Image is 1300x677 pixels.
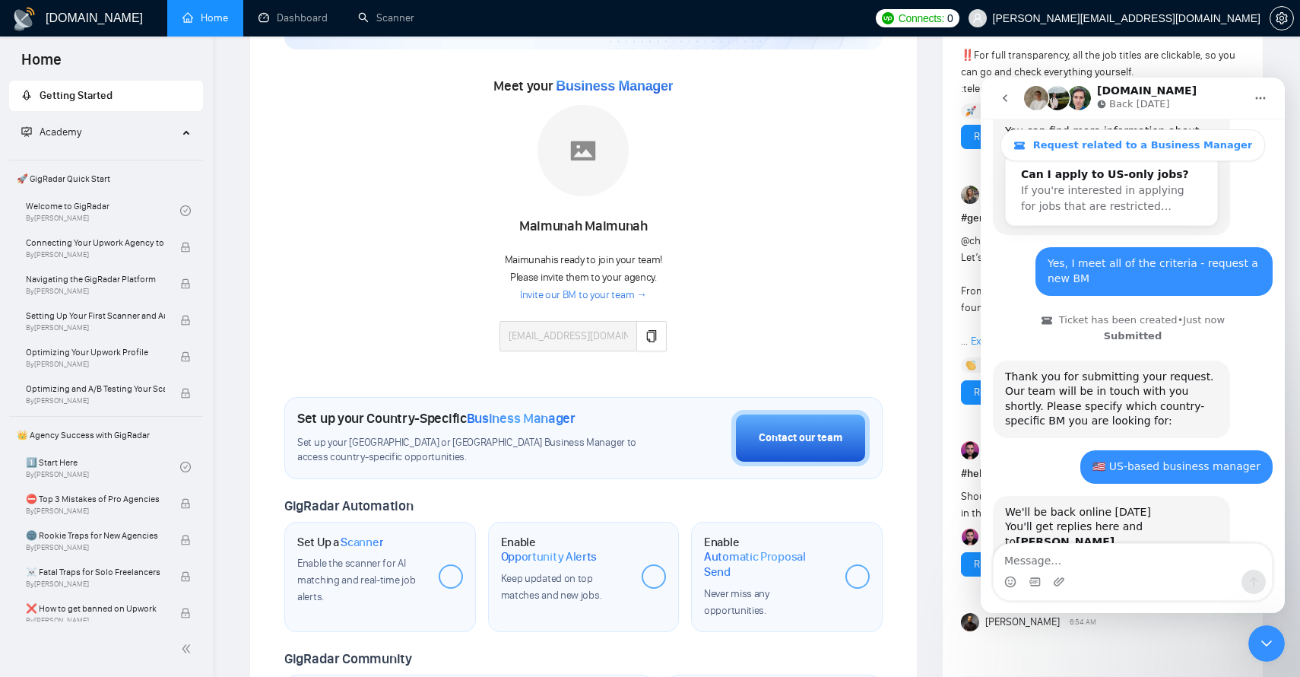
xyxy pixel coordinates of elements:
[961,49,974,62] span: ‼️
[501,572,602,602] span: Keep updated on top matches and new jobs.
[297,436,641,465] span: Set up your [GEOGRAPHIC_DATA] or [GEOGRAPHIC_DATA] Business Manager to access country-specific op...
[961,613,979,631] img: Bikon Kumar Das
[26,396,165,405] span: By [PERSON_NAME]
[704,587,769,617] span: Never miss any opportunities.
[882,12,894,24] img: upwork-logo.png
[180,608,191,618] span: lock
[180,498,191,509] span: lock
[180,242,191,253] span: lock
[11,164,201,194] span: 🚀 GigRadar Quick Start
[961,125,1011,149] button: Reply
[9,81,203,111] li: Getting Started
[981,78,1285,613] iframe: Intercom live chat
[358,11,414,24] a: searchScanner
[26,580,165,589] span: By [PERSON_NAME]
[972,13,983,24] span: user
[505,253,663,266] span: Maimunah is ready to join your team!
[961,210,1245,227] h1: # general
[180,462,191,472] span: check-circle
[180,351,191,362] span: lock
[1270,12,1293,24] span: setting
[467,410,575,427] span: Business Manager
[40,126,81,138] span: Academy
[297,557,415,603] span: Enable the scanner for AI matching and real-time job alerts.
[947,10,953,27] span: 0
[1270,6,1294,30] button: setting
[636,321,667,351] button: copy
[182,11,228,24] a: homeHome
[21,126,32,137] span: fund-projection-screen
[1270,12,1294,24] a: setting
[899,10,944,27] span: Connects:
[974,384,998,401] a: Reply
[9,49,74,81] span: Home
[962,529,978,545] img: Rodrigo Nask
[180,571,191,582] span: lock
[180,315,191,326] span: lock
[284,497,413,514] span: GigRadar Automation
[180,205,191,216] span: check-circle
[297,410,575,427] h1: Set up your Country-Specific
[961,466,1245,482] h1: # help-channel
[26,235,165,250] span: Connecting Your Upwork Agency to GigRadar
[974,556,998,573] a: Reply
[704,549,833,579] span: Automatic Proposal Send
[181,641,196,656] span: double-left
[645,330,658,342] span: copy
[21,126,81,138] span: Academy
[961,186,979,204] img: Korlan
[26,543,165,552] span: By [PERSON_NAME]
[985,614,1060,631] span: [PERSON_NAME]
[510,271,657,284] span: Please invite them to your agency.
[284,650,412,667] span: GigRadar Community
[26,491,165,507] span: ⛔ Top 3 Mistakes of Pro Agencies
[26,360,165,369] span: By [PERSON_NAME]
[961,552,1011,577] button: Reply
[1248,625,1285,662] iframe: Intercom live chat
[26,272,165,287] span: Navigating the GigRadar Platform
[26,381,165,396] span: Optimizing and A/B Testing Your Scanner for Better Results
[965,106,976,116] img: 🚀
[180,278,191,289] span: lock
[180,535,191,545] span: lock
[759,430,842,447] div: Contact our team
[26,507,165,516] span: By [PERSON_NAME]
[501,549,598,564] span: Opportunity Alerts
[26,616,165,625] span: By [PERSON_NAME]
[26,308,165,323] span: Setting Up Your First Scanner and Auto-Bidder
[731,410,870,466] button: Contact our team
[965,360,976,370] img: 👏
[26,194,180,227] a: Welcome to GigRadarBy[PERSON_NAME]
[974,129,998,145] a: Reply
[258,11,328,24] a: dashboardDashboard
[961,490,1241,520] span: Should we say "We dit <result> at <agency>" or "I did <result>" in the proposals?
[26,250,165,259] span: By [PERSON_NAME]
[520,288,647,303] a: Invite our BM to your team →
[21,90,32,100] span: rocket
